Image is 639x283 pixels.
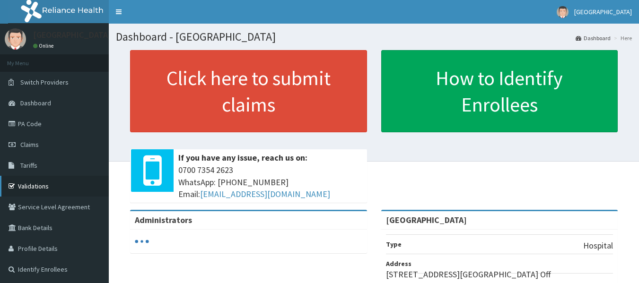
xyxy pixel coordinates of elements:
p: Hospital [583,240,613,252]
a: How to Identify Enrollees [381,50,618,132]
b: If you have any issue, reach us on: [178,152,307,163]
img: User Image [5,28,26,50]
svg: audio-loading [135,234,149,249]
span: Tariffs [20,161,37,170]
span: Claims [20,140,39,149]
h1: Dashboard - [GEOGRAPHIC_DATA] [116,31,632,43]
strong: [GEOGRAPHIC_DATA] [386,214,467,225]
span: [GEOGRAPHIC_DATA] [574,8,632,16]
a: Click here to submit claims [130,50,367,132]
a: Online [33,43,56,49]
p: [GEOGRAPHIC_DATA] [33,31,111,39]
b: Address [386,259,411,268]
span: 0700 7354 2623 WhatsApp: [PHONE_NUMBER] Email: [178,164,362,200]
a: Dashboard [576,34,611,42]
b: Type [386,240,402,249]
span: Switch Providers [20,78,69,86]
span: Dashboard [20,99,51,107]
b: Administrators [135,214,192,225]
img: User Image [557,6,569,18]
li: Here [612,34,632,42]
a: [EMAIL_ADDRESS][DOMAIN_NAME] [200,189,330,199]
